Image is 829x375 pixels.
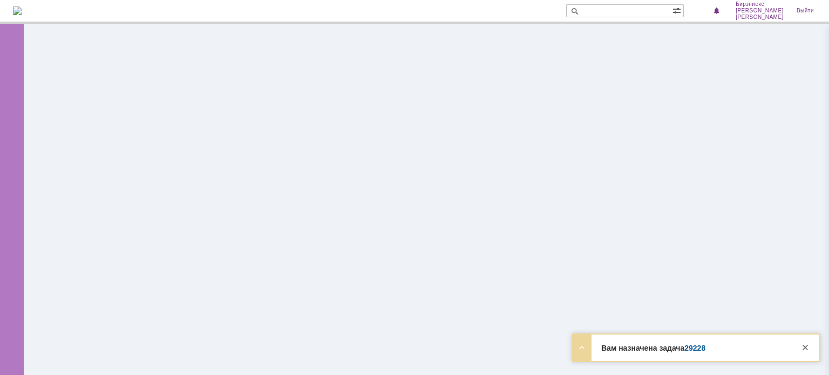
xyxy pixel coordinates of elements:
[601,344,705,352] strong: Вам назначена задача
[575,341,588,354] div: Развернуть
[799,341,812,354] div: Закрыть
[684,344,705,352] a: 29228
[736,8,784,14] span: [PERSON_NAME]
[736,14,784,21] span: [PERSON_NAME]
[736,1,784,8] span: Бирзниекс
[13,6,22,15] a: Перейти на домашнюю страницу
[13,6,22,15] img: logo
[672,5,683,15] span: Расширенный поиск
